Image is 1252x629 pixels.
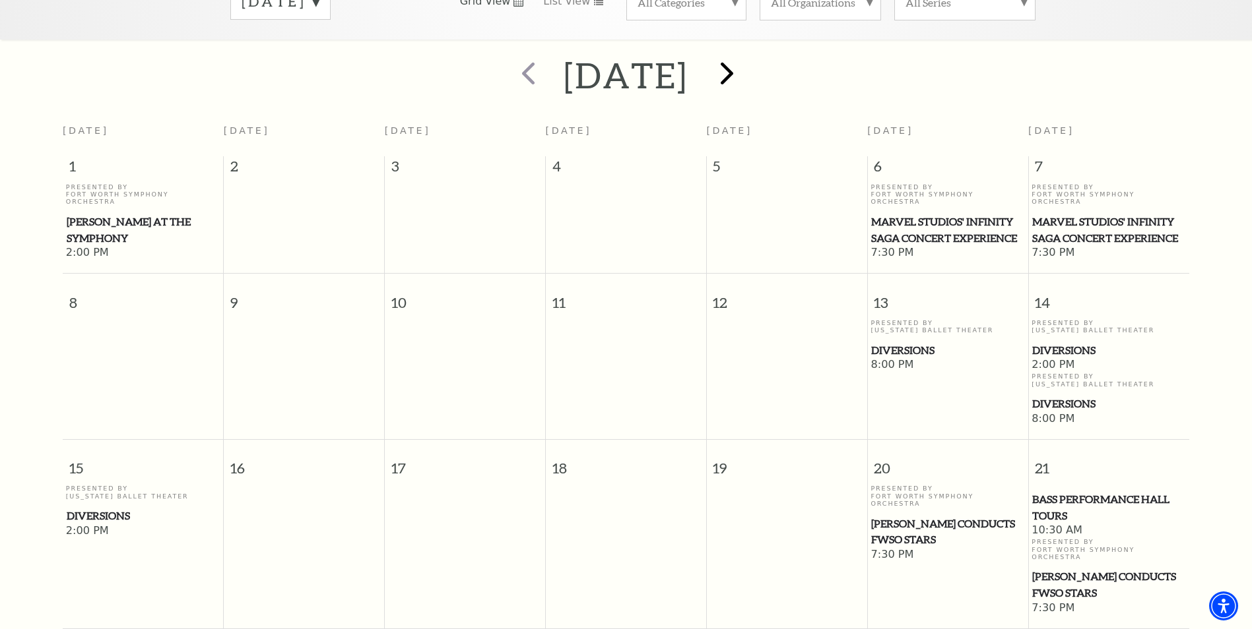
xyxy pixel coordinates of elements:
span: 13 [868,274,1028,319]
span: 3 [385,156,545,183]
p: Presented By [US_STATE] Ballet Theater [66,485,220,500]
span: 16 [224,440,384,485]
span: 8 [63,274,223,319]
span: Diversions [1032,342,1185,359]
p: Presented By Fort Worth Symphony Orchestra [871,183,1024,206]
span: 1 [63,156,223,183]
span: 7:30 PM [1032,246,1186,260]
span: [PERSON_NAME] at the Symphony [67,214,220,246]
span: Bass Performance Hall Tours [1032,491,1185,524]
span: 9 [224,274,384,319]
span: [DATE] [546,125,592,136]
span: 17 [385,440,545,485]
span: [DATE] [385,125,431,136]
span: 8:00 PM [1032,412,1186,427]
span: 6 [868,156,1028,183]
span: 8:00 PM [871,358,1024,373]
span: Marvel Studios' Infinity Saga Concert Experience [1032,214,1185,246]
span: Marvel Studios' Infinity Saga Concert Experience [871,214,1024,246]
span: 15 [63,440,223,485]
span: 2 [224,156,384,183]
p: Presented By [US_STATE] Ballet Theater [1032,319,1186,334]
span: Diversions [1032,396,1185,412]
span: 12 [707,274,867,319]
span: 7 [1029,156,1189,183]
span: 2:00 PM [66,524,220,539]
a: Marvel Studios' Infinity Saga Concert Experience [871,214,1024,246]
span: 7:30 PM [1032,601,1186,616]
span: [DATE] [63,125,109,136]
a: Marvel Studios' Infinity Saga Concert Experience [1032,214,1186,246]
span: 5 [707,156,867,183]
p: Presented By Fort Worth Symphony Orchestra [1032,183,1186,206]
span: 14 [1029,274,1189,319]
p: Presented By Fort Worth Symphony Orchestra [1032,538,1186,560]
span: [DATE] [224,125,270,136]
a: Jane Glover Conducts FWSO Stars [871,516,1024,548]
a: Diversions [871,342,1024,359]
a: Diversions [1032,396,1186,412]
span: 2:00 PM [66,246,220,260]
a: Shakespeare at the Symphony [66,214,220,246]
button: next [701,52,749,99]
span: 7:30 PM [871,246,1024,260]
span: Diversions [871,342,1024,359]
span: 7:30 PM [871,548,1024,562]
span: 4 [546,156,706,183]
span: Diversions [67,508,220,524]
p: Presented By Fort Worth Symphony Orchestra [871,485,1024,507]
h2: [DATE] [564,54,688,96]
p: Presented By Fort Worth Symphony Orchestra [66,183,220,206]
span: [PERSON_NAME] Conducts FWSO Stars [871,516,1024,548]
p: Presented By [US_STATE] Ballet Theater [871,319,1024,334]
p: Presented By [US_STATE] Ballet Theater [1032,373,1186,388]
span: 10 [385,274,545,319]
span: 19 [707,440,867,485]
span: [DATE] [706,125,752,136]
span: [DATE] [867,125,913,136]
span: 2:00 PM [1032,358,1186,373]
span: 21 [1029,440,1189,485]
button: prev [503,52,551,99]
a: Diversions [1032,342,1186,359]
span: 11 [546,274,706,319]
span: [PERSON_NAME] Conducts FWSO Stars [1032,568,1185,601]
span: 18 [546,440,706,485]
a: Jane Glover Conducts FWSO Stars [1032,568,1186,601]
a: Bass Performance Hall Tours [1032,491,1186,524]
span: 20 [868,440,1028,485]
span: 10:30 AM [1032,524,1186,538]
span: [DATE] [1028,125,1074,136]
div: Accessibility Menu [1209,591,1238,620]
a: Diversions [66,508,220,524]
